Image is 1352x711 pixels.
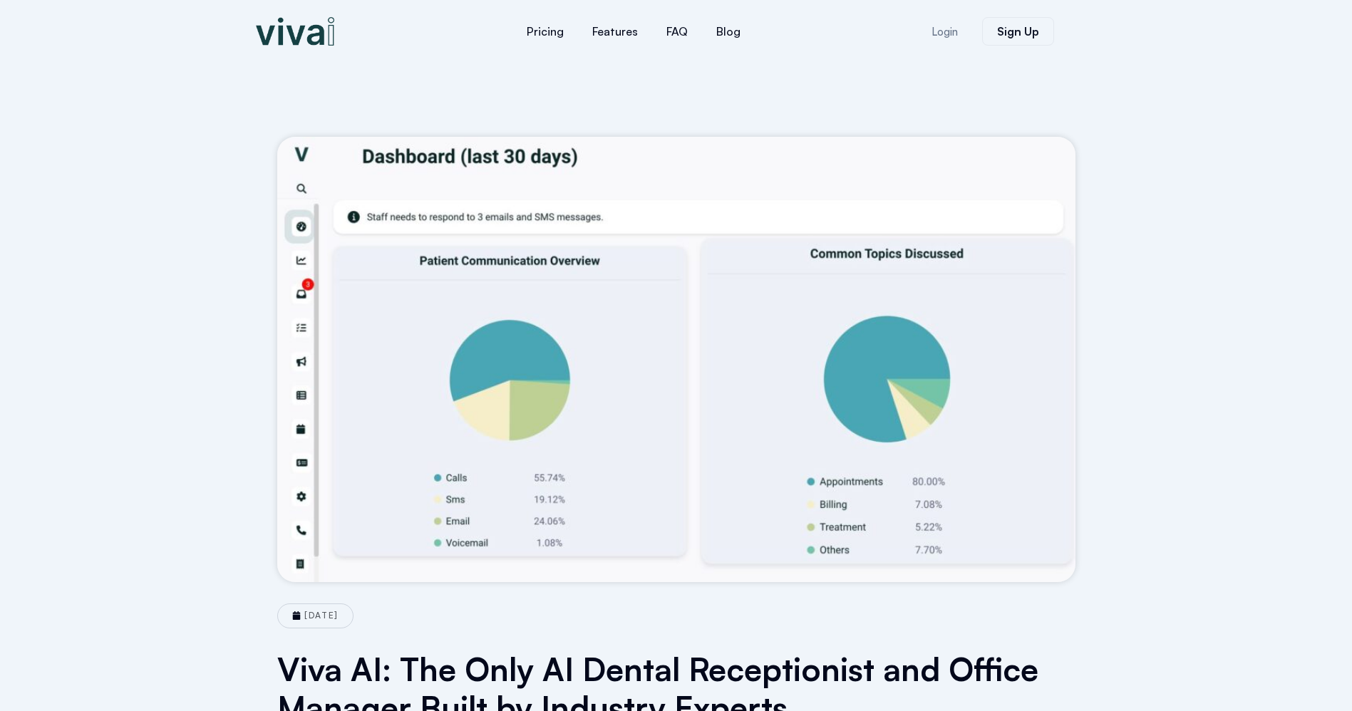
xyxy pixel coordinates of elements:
[304,610,338,621] time: [DATE]
[914,18,975,46] a: Login
[578,14,652,48] a: Features
[292,611,338,621] a: [DATE]
[427,14,840,48] nav: Menu
[652,14,702,48] a: FAQ
[702,14,755,48] a: Blog
[932,26,958,37] span: Login
[512,14,578,48] a: Pricing
[997,26,1039,37] span: Sign Up
[982,17,1054,46] a: Sign Up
